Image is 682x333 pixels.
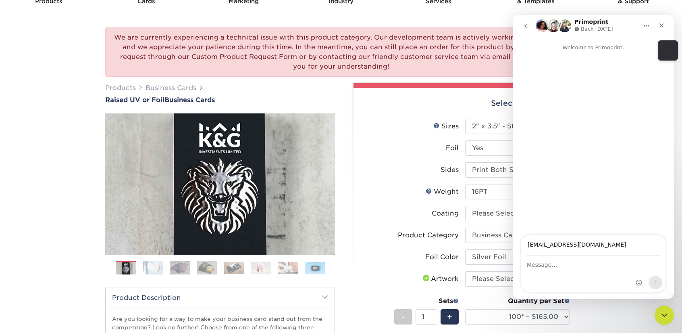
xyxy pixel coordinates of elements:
img: Business Cards 03 [170,261,190,275]
div: Sides [441,165,459,175]
span: + [447,311,452,323]
div: Select your options: [360,88,570,119]
h1: Business Cards [105,96,335,104]
img: Business Cards 07 [278,262,298,274]
div: Quantity per Set [465,296,570,306]
span: Raised UV or Foil [105,96,164,104]
a: Products [105,84,136,92]
a: Raised UV or FoilBusiness Cards [105,96,335,104]
img: Business Cards 06 [251,262,271,274]
span: - [401,311,405,323]
div: Sets [394,296,459,306]
div: Sizes [433,121,459,131]
img: Business Cards 08 [305,262,325,274]
iframe: To enrich screen reader interactions, please activate Accessibility in Grammarly extension settings [513,15,674,299]
div: Foil Color [425,252,459,262]
div: Coating [432,209,459,218]
h2: Product Description [106,287,335,308]
a: Business Cards [146,84,196,92]
img: Raised UV or Foil 01 [105,69,335,299]
iframe: Google Customer Reviews [2,308,69,330]
div: Foil [446,143,459,153]
div: Product Category [398,230,459,240]
iframe: Intercom live chat [655,306,674,325]
div: Artwork [421,274,459,284]
img: Business Cards 05 [224,262,244,274]
img: Business Cards 02 [143,261,163,275]
img: Business Cards 01 [116,258,136,279]
img: Business Cards 04 [197,261,217,275]
div: We are currently experiencing a technical issue with this product category. Our development team ... [105,27,577,77]
div: Weight [426,187,459,197]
